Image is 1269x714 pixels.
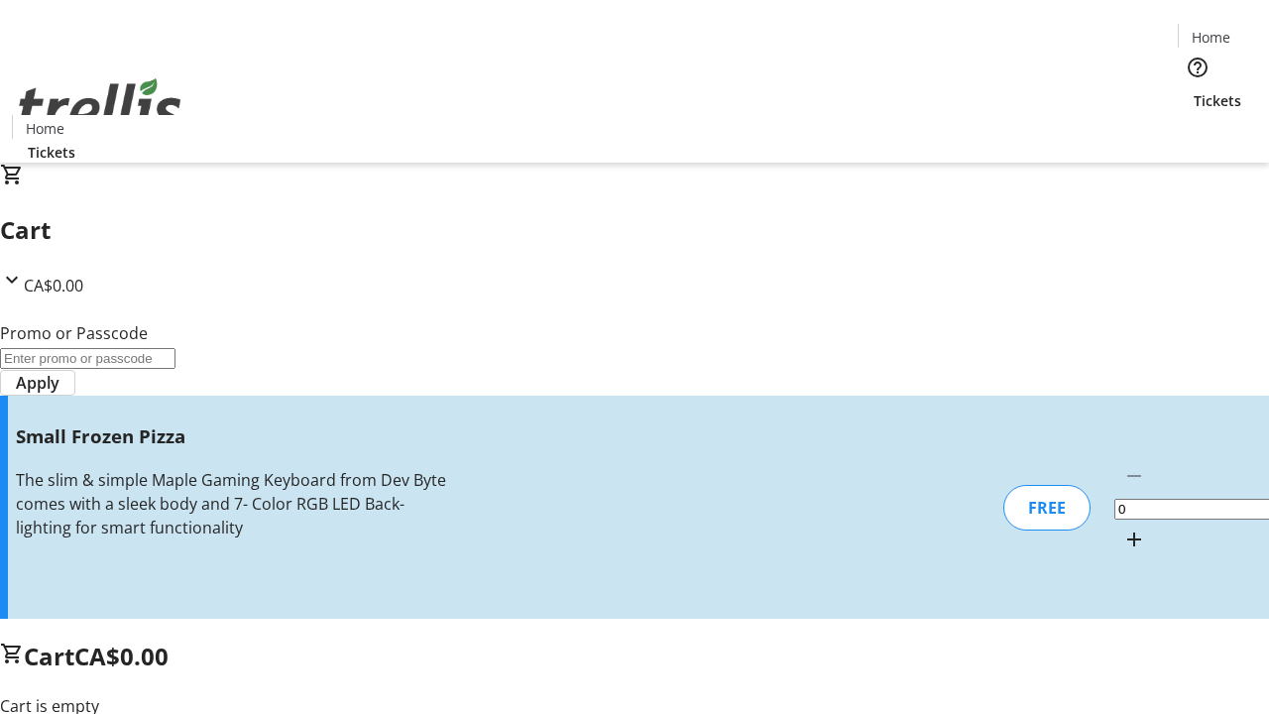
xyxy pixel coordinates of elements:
[1192,27,1230,48] span: Home
[16,422,449,450] h3: Small Frozen Pizza
[16,371,59,395] span: Apply
[1179,27,1242,48] a: Home
[26,118,64,139] span: Home
[24,275,83,297] span: CA$0.00
[74,640,169,672] span: CA$0.00
[1178,111,1217,151] button: Cart
[13,118,76,139] a: Home
[12,142,91,163] a: Tickets
[1178,48,1217,87] button: Help
[16,468,449,539] div: The slim & simple Maple Gaming Keyboard from Dev Byte comes with a sleek body and 7- Color RGB LE...
[12,57,188,156] img: Orient E2E Organization lhBmHSUuno's Logo
[1178,90,1257,111] a: Tickets
[1194,90,1241,111] span: Tickets
[28,142,75,163] span: Tickets
[1114,520,1154,559] button: Increment by one
[1003,485,1091,531] div: FREE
